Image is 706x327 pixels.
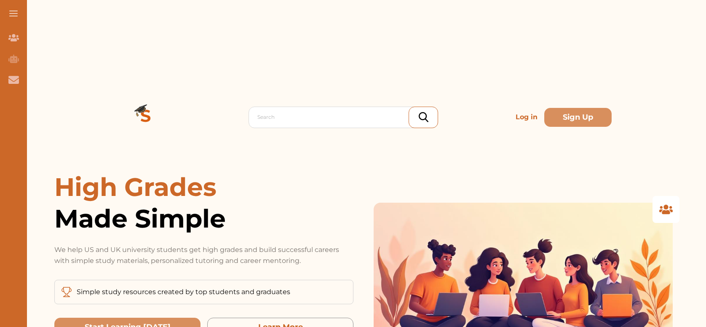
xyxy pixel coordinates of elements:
[54,203,353,234] span: Made Simple
[544,108,612,127] button: Sign Up
[115,87,176,147] img: Logo
[512,109,541,126] p: Log in
[419,112,428,122] img: search_icon
[54,172,217,202] span: High Grades
[77,287,290,297] p: Simple study resources created by top students and graduates
[54,244,353,266] p: We help US and UK university students get high grades and build successful careers with simple st...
